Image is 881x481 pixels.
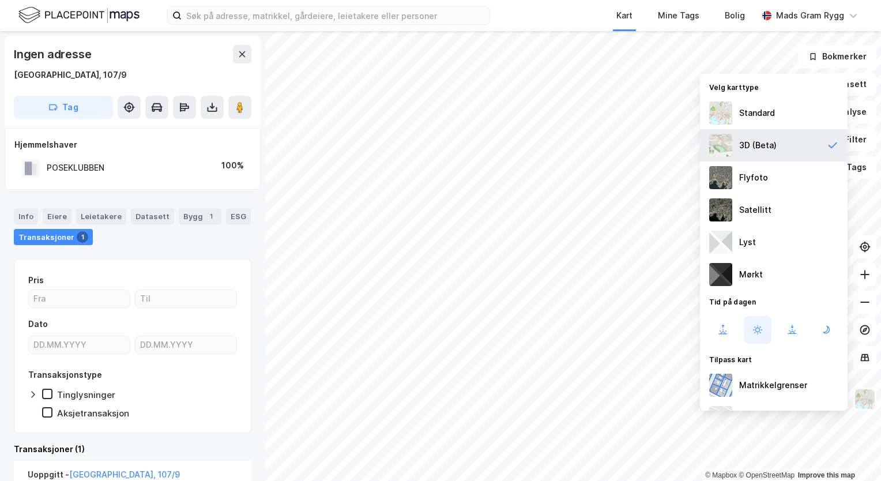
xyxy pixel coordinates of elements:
div: Info [14,208,38,224]
div: Bolig [725,9,745,22]
div: 100% [221,159,244,172]
div: Mørkt [739,268,763,281]
input: DD.MM.YYYY [29,336,130,354]
div: ESG [226,208,251,224]
button: Filter [821,128,876,151]
div: POSEKLUBBEN [47,161,104,175]
img: Z [709,134,732,157]
div: Lyst [739,235,756,249]
div: Transaksjoner [14,229,93,245]
div: Ingen adresse [14,45,93,63]
div: Satellitt [739,203,771,217]
div: Tinglysninger [57,389,115,400]
button: Bokmerker [799,45,876,68]
div: Dato [28,317,48,331]
div: Hjemmelshaver [14,138,251,152]
iframe: Chat Widget [823,426,881,481]
div: Velg karttype [700,76,848,97]
div: Aksjetransaksjon [57,408,129,419]
div: Standard [739,106,775,120]
img: Z [709,166,732,189]
div: Bygg [179,208,221,224]
div: Kart [616,9,632,22]
a: Mapbox [705,471,737,479]
div: [GEOGRAPHIC_DATA], 107/9 [14,68,127,82]
div: Mine Tags [658,9,699,22]
img: cadastreBorders.cfe08de4b5ddd52a10de.jpeg [709,374,732,397]
button: Tags [823,156,876,179]
img: logo.f888ab2527a4732fd821a326f86c7f29.svg [18,5,140,25]
input: Søk på adresse, matrikkel, gårdeiere, leietakere eller personer [182,7,490,24]
input: Fra [29,290,130,307]
div: Flyfoto [739,171,768,185]
div: Leietakere [76,208,126,224]
div: Tilpass kart [700,348,848,369]
div: Pris [28,273,44,287]
a: OpenStreetMap [739,471,795,479]
div: Datasett [131,208,174,224]
img: Z [854,388,876,410]
img: luj3wr1y2y3+OchiMxRmMxRlscgabnMEmZ7DJGWxyBpucwSZnsMkZbHIGm5zBJmewyRlscgabnMEmZ7DJGWxyBpucwSZnsMkZ... [709,231,732,254]
button: Tag [14,96,113,119]
div: Mads Gram Rygg [776,9,844,22]
div: 1 [205,211,217,222]
div: Eiere [43,208,71,224]
div: Kontrollprogram for chat [823,426,881,481]
img: nCdM7BzjoCAAAAAElFTkSuQmCC [709,263,732,286]
img: Z [709,102,732,125]
a: Improve this map [798,471,855,479]
input: Til [135,290,236,307]
div: Tid på dagen [700,291,848,311]
div: 3D (Beta) [739,138,777,152]
img: cadastreKeys.547ab17ec502f5a4ef2b.jpeg [709,406,732,429]
div: Transaksjoner (1) [14,442,251,456]
div: Matrikkelgrenser [739,378,807,392]
a: [GEOGRAPHIC_DATA], 107/9 [69,469,180,479]
div: Transaksjonstype [28,368,102,382]
input: DD.MM.YYYY [135,336,236,354]
img: 9k= [709,198,732,221]
button: Datasett [806,73,876,96]
div: 1 [77,231,88,243]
